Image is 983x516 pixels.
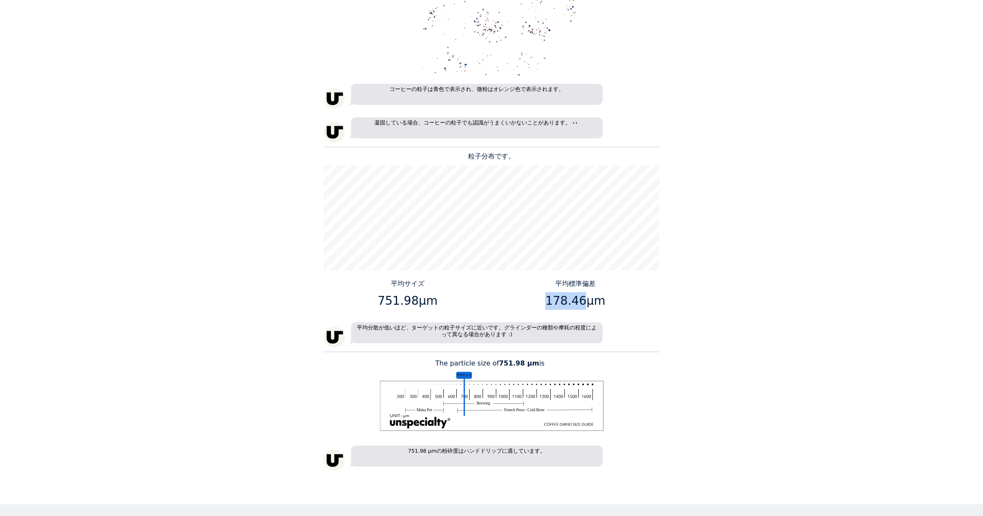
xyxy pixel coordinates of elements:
[495,292,656,310] p: 178.46μm
[351,322,603,343] p: 平均分散が低いほど、ターゲットの粒子サイズに近いです。グラインダーの種類や摩耗の程度によって異なる場合があります :)
[327,292,489,310] p: 751.98μm
[324,122,345,143] img: unspecialty-logo
[351,117,603,138] p: 凝固している場合、コーヒーの粒子でも認識がうまくいかないことがあります。 👀
[324,88,345,109] img: unspecialty-logo
[495,279,656,289] p: 平均標準偏差
[499,359,539,367] b: 751.98 μm
[324,151,659,161] p: 粒子分布です。
[351,446,603,467] p: 751.98 µmの粉砕度はハンドドリップに適しています。
[324,450,345,471] img: unspecialty-logo
[324,358,659,368] p: The particle size of is
[351,84,603,105] p: コーヒーの粒子は青色で表示され、微粉はオレンジ色で表示されます。
[457,373,472,377] tspan: 平均サイズ
[324,327,345,347] img: unspecialty-logo
[327,279,489,289] p: 平均サイズ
